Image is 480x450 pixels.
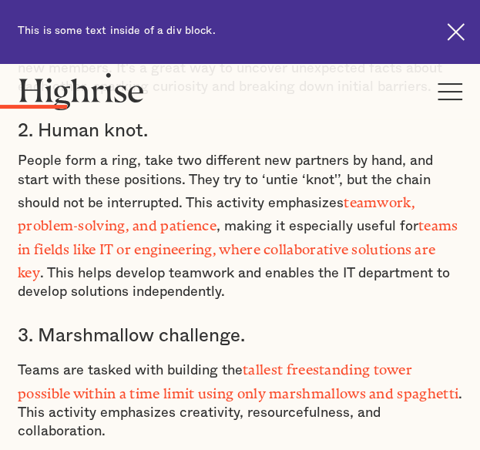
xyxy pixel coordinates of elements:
[18,194,415,227] strong: teamwork, problem-solving, and patience
[18,152,462,301] p: People form a ring, take two different new partners by hand, and start with these positions. They...
[18,72,145,110] img: Highrise logo
[18,357,462,441] p: Teams are tasked with building the . This activity emphasizes creativity, resourcefulness, and co...
[18,217,458,274] strong: teams in fields like IT or engineering, where collaborative solutions are key
[18,361,458,394] strong: tallest freestanding tower possible within a time limit using only marshmallows and spaghetti
[18,324,462,348] h3: 3. Marshmallow challenge.
[447,23,465,41] img: Cross icon
[18,119,462,143] h3: 2. Human knot.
